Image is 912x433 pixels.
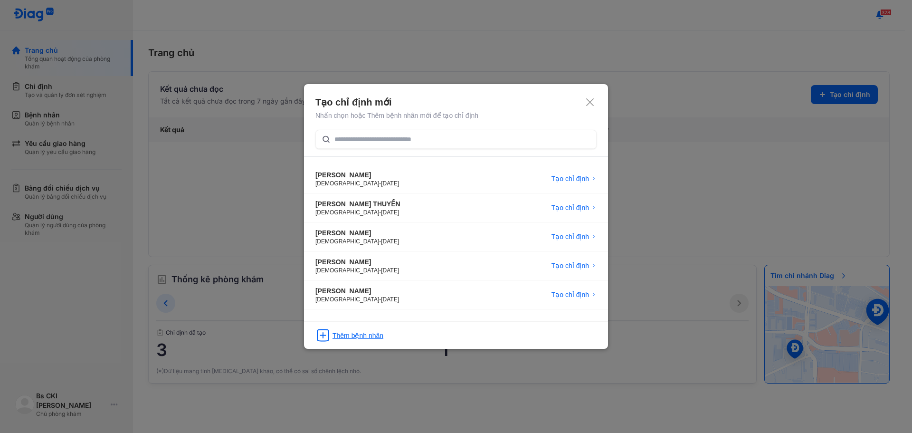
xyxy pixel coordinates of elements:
[381,296,399,303] span: [DATE]
[315,296,379,303] span: [DEMOGRAPHIC_DATA]
[381,209,399,216] span: [DATE]
[381,267,399,274] span: [DATE]
[379,296,381,303] span: -
[551,232,589,241] span: Tạo chỉ định
[332,331,383,340] div: Thêm bệnh nhân
[551,203,589,212] span: Tạo chỉ định
[315,209,379,216] span: [DEMOGRAPHIC_DATA]
[315,111,597,120] div: Nhấn chọn hoặc Thêm bệnh nhân mới để tạo chỉ định
[551,290,589,299] span: Tạo chỉ định
[551,261,589,270] span: Tạo chỉ định
[315,199,400,209] div: [PERSON_NAME] THUYỀN
[315,228,399,238] div: [PERSON_NAME]
[551,174,589,183] span: Tạo chỉ định
[315,180,379,187] span: [DEMOGRAPHIC_DATA]
[315,257,399,267] div: [PERSON_NAME]
[315,238,379,245] span: [DEMOGRAPHIC_DATA]
[381,180,399,187] span: [DATE]
[379,209,381,216] span: -
[381,238,399,245] span: [DATE]
[379,238,381,245] span: -
[315,170,399,180] div: [PERSON_NAME]
[379,267,381,274] span: -
[315,267,379,274] span: [DEMOGRAPHIC_DATA]
[379,180,381,187] span: -
[315,286,399,296] div: [PERSON_NAME]
[315,96,597,109] div: Tạo chỉ định mới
